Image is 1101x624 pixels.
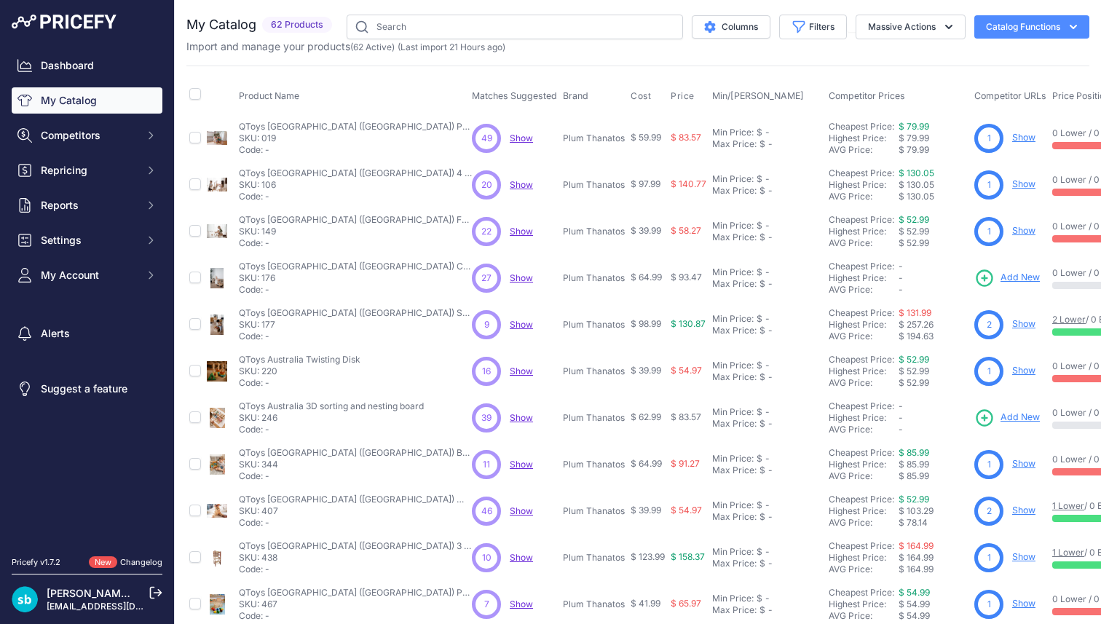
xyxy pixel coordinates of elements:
[757,173,762,185] div: $
[510,319,533,330] span: Show
[120,557,162,567] a: Changelog
[899,121,929,132] a: $ 79.99
[239,505,472,517] p: SKU: 407
[974,90,1046,101] span: Competitor URLs
[671,178,706,189] span: $ 140.77
[899,447,929,458] a: $ 85.99
[712,127,754,138] div: Min Price:
[563,133,625,144] p: Plum Thanatos
[829,447,894,458] a: Cheapest Price:
[757,593,762,604] div: $
[762,406,770,418] div: -
[239,179,472,191] p: SKU: 106
[765,604,773,616] div: -
[671,225,701,236] span: $ 58.27
[829,366,899,377] div: Highest Price:
[239,459,472,470] p: SKU: 344
[899,331,968,342] div: $ 194.63
[987,505,992,518] span: 2
[41,163,136,178] span: Repricing
[481,178,492,191] span: 20
[563,459,625,470] p: Plum Thanatos
[829,226,899,237] div: Highest Price:
[899,237,968,249] div: $ 52.99
[829,214,894,225] a: Cheapest Price:
[239,272,472,284] p: SKU: 176
[1001,411,1040,424] span: Add New
[671,272,702,283] span: $ 93.47
[239,191,472,202] p: Code: -
[765,465,773,476] div: -
[563,90,588,101] span: Brand
[563,179,625,191] p: Plum Thanatos
[757,127,762,138] div: $
[829,564,899,575] div: AVG Price:
[829,121,894,132] a: Cheapest Price:
[987,598,991,611] span: 1
[510,459,533,470] a: Show
[239,424,424,435] p: Code: -
[762,360,770,371] div: -
[510,133,533,143] a: Show
[1012,458,1035,469] a: Show
[239,610,472,622] p: Code: -
[671,551,705,562] span: $ 158.37
[1052,547,1084,558] a: 1 Lower
[89,556,117,569] span: New
[757,499,762,511] div: $
[563,412,625,424] p: Plum Thanatos
[563,272,625,284] p: Plum Thanatos
[899,144,968,156] div: $ 79.99
[762,546,770,558] div: -
[1001,271,1040,285] span: Add New
[759,511,765,523] div: $
[829,424,899,435] div: AVG Price:
[899,191,968,202] div: $ 130.05
[712,499,754,511] div: Min Price:
[631,551,665,562] span: $ 123.99
[239,552,472,564] p: SKU: 438
[1012,365,1035,376] a: Show
[631,90,651,102] span: Cost
[1012,598,1035,609] a: Show
[712,266,754,278] div: Min Price:
[239,167,472,179] p: QToys [GEOGRAPHIC_DATA] ([GEOGRAPHIC_DATA]) 4 IN 1 TABLE EASEL
[671,90,698,102] button: Price
[12,556,60,569] div: Pricefy v1.7.2
[829,319,899,331] div: Highest Price:
[712,604,757,616] div: Max Price:
[987,318,992,331] span: 2
[829,191,899,202] div: AVG Price:
[239,319,472,331] p: SKU: 177
[899,517,968,529] div: $ 78.14
[350,42,395,52] span: ( )
[631,458,662,469] span: $ 64.99
[987,178,991,191] span: 1
[631,598,660,609] span: $ 41.99
[239,331,472,342] p: Code: -
[482,365,491,378] span: 16
[398,42,505,52] span: (Last import 21 Hours ago)
[762,127,770,138] div: -
[829,133,899,144] div: Highest Price:
[510,599,533,609] a: Show
[692,15,770,39] button: Columns
[41,198,136,213] span: Reports
[239,307,472,319] p: QToys [GEOGRAPHIC_DATA] ([GEOGRAPHIC_DATA]) Sorting Cottage & Play House
[712,90,804,101] span: Min/[PERSON_NAME]
[712,558,757,569] div: Max Price:
[239,564,472,575] p: Code: -
[712,593,754,604] div: Min Price:
[631,225,661,236] span: $ 39.99
[712,313,754,325] div: Min Price:
[481,411,492,424] span: 39
[1012,318,1035,329] a: Show
[829,540,894,551] a: Cheapest Price:
[829,144,899,156] div: AVG Price:
[563,366,625,377] p: Plum Thanatos
[41,268,136,283] span: My Account
[1012,551,1035,562] a: Show
[829,517,899,529] div: AVG Price:
[757,453,762,465] div: $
